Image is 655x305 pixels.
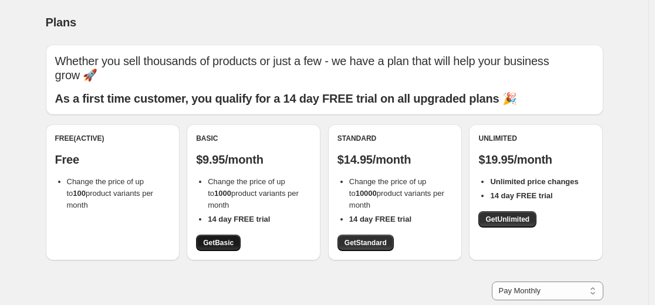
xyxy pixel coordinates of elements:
p: $19.95/month [478,152,593,167]
b: 14 day FREE trial [349,215,411,223]
p: Whether you sell thousands of products or just a few - we have a plan that will help your busines... [55,54,594,82]
span: Plans [46,16,76,29]
div: Basic [196,134,311,143]
b: 14 day FREE trial [490,191,552,200]
div: Standard [337,134,453,143]
div: Free (Active) [55,134,170,143]
p: $9.95/month [196,152,311,167]
a: GetBasic [196,235,241,251]
span: Change the price of up to product variants per month [208,177,299,209]
p: $14.95/month [337,152,453,167]
div: Unlimited [478,134,593,143]
span: Get Unlimited [485,215,529,224]
span: Change the price of up to product variants per month [349,177,444,209]
b: 10000 [356,189,377,198]
span: Get Standard [345,238,387,248]
span: Change the price of up to product variants per month [67,177,153,209]
b: 14 day FREE trial [208,215,270,223]
b: 100 [73,189,86,198]
b: 1000 [214,189,231,198]
a: GetUnlimited [478,211,536,228]
b: As a first time customer, you qualify for a 14 day FREE trial on all upgraded plans 🎉 [55,92,517,105]
b: Unlimited price changes [490,177,578,186]
p: Free [55,152,170,167]
a: GetStandard [337,235,394,251]
span: Get Basic [203,238,234,248]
